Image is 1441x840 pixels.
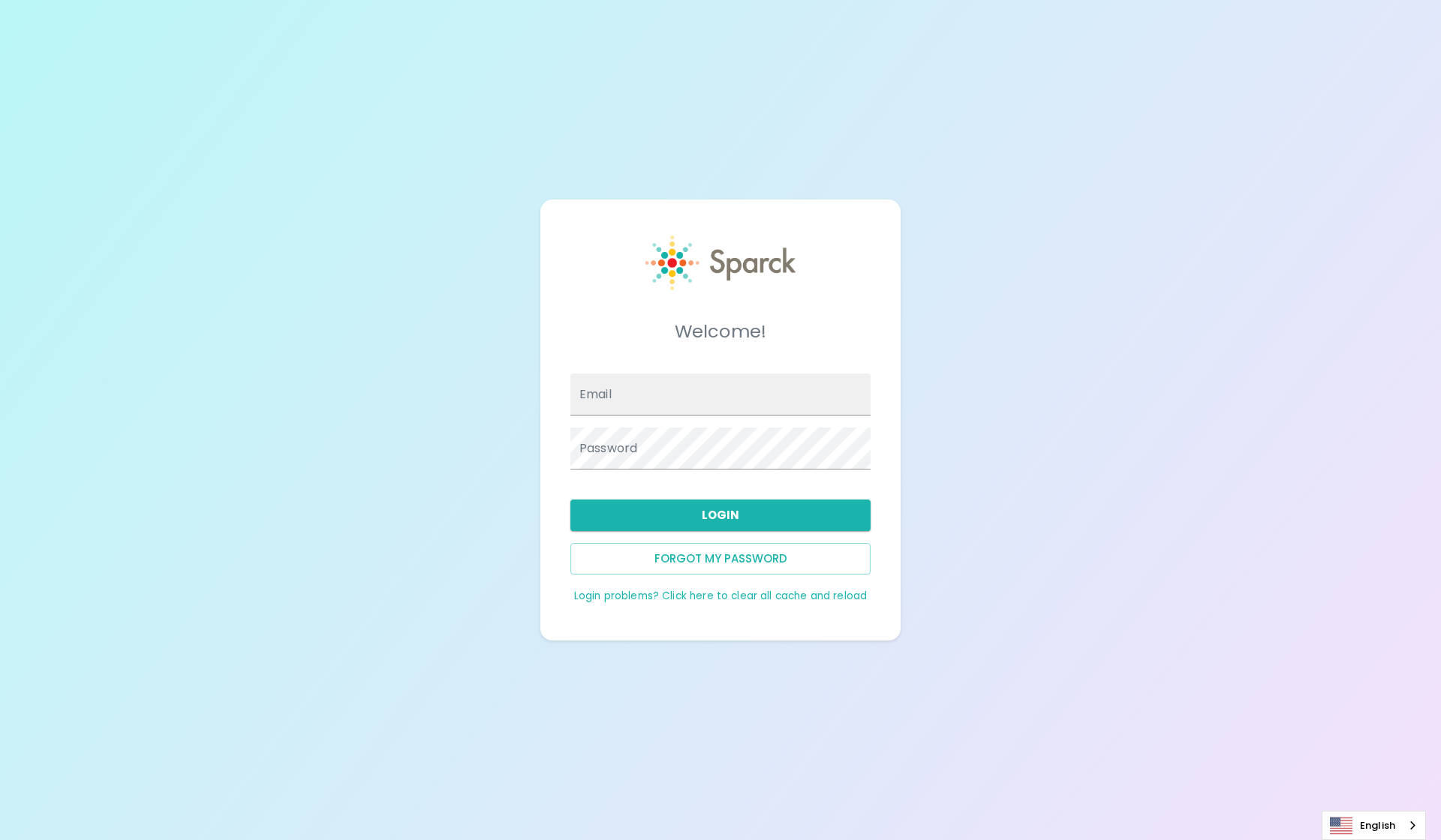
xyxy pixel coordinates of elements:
[1322,811,1425,839] a: English
[574,589,867,603] a: Login problems? Click here to clear all cache and reload
[1322,811,1426,840] div: Language
[570,319,871,343] h5: Welcome!
[570,499,871,531] button: Login
[1322,811,1426,840] aside: Language selected: English
[570,543,871,574] button: Forgot my password
[645,235,796,290] img: Sparck logo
